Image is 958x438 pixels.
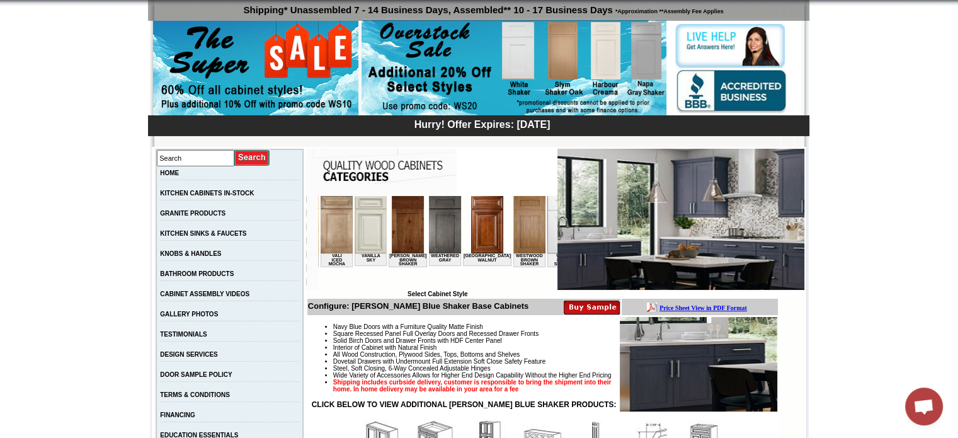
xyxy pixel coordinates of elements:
a: Price Sheet View in PDF Format [14,2,102,13]
div: Hurry! Offer Expires: [DATE] [154,117,809,130]
span: Wide Variety of Accessories Allows for Higher End Design Capability Without the Higher End Pricing [333,372,612,379]
img: pdf.png [2,3,12,13]
img: Belton Blue Shaker [557,149,804,290]
b: Configure: [PERSON_NAME] Blue Shaker Base Cabinets [308,301,528,311]
a: KITCHEN CABINETS IN-STOCK [160,190,254,197]
td: White Linen Shaker [229,57,261,71]
a: Open chat [905,388,943,425]
iframe: Browser incompatible [318,196,557,291]
a: HOME [160,170,179,176]
strong: CLICK BELOW TO VIEW ADDITIONAL [PERSON_NAME] BLUE SHAKER PRODUCTS: [312,400,617,409]
a: GALLERY PHOTOS [160,311,218,318]
input: Submit [234,149,270,166]
a: DOOR SAMPLE POLICY [160,371,232,378]
span: Steel, Soft Closing, 6-Way Concealed Adjustable Hinges [333,365,491,372]
span: Navy Blue Doors with a Furniture Quality Matte Finish [333,323,483,330]
a: GRANITE PRODUCTS [160,210,225,217]
a: KITCHEN SINKS & FAUCETS [160,230,246,237]
a: FINANCING [160,412,195,418]
a: BATHROOM PRODUCTS [160,270,234,277]
a: DESIGN SERVICES [160,351,218,358]
a: TERMS & CONDITIONS [160,391,230,398]
a: CABINET ASSEMBLY VIDEOS [160,291,249,297]
span: All Wood Construction, Plywood Sides, Tops, Bottoms and Shelves [333,351,520,358]
span: *Approximation **Assembly Fee Applies [613,5,724,14]
img: Product Image [620,317,777,412]
span: Dovetail Drawers with Undermount Full Extension Soft Close Safety Feature [333,358,545,365]
a: KNOBS & HANDLES [160,250,221,257]
strong: Shipping includes curbside delivery, customer is responsible to bring the shipment into their hom... [333,379,612,393]
a: TESTIMONIALS [160,331,207,338]
span: Square Recessed Panel Full Overlay Doors and Recessed Drawer Fronts [333,330,539,337]
b: Select Cabinet Style [408,291,468,297]
span: Interior of Cabinet with Natural Finish [333,344,437,351]
span: Solid Birch Doors and Drawer Fronts with HDF Center Panel [333,337,502,344]
b: Price Sheet View in PDF Format [14,5,102,12]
